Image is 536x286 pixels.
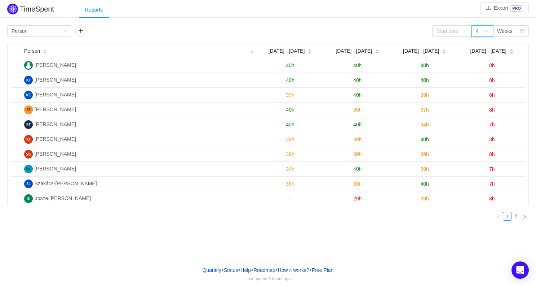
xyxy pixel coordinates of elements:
[24,47,40,55] span: Person
[520,212,529,221] li: Next Page
[503,212,511,220] a: 1
[353,77,362,83] span: 40h
[353,136,362,142] span: 39h
[286,136,294,142] span: 39h
[310,267,311,273] span: •
[238,267,240,273] span: •
[489,92,495,98] span: 8h
[489,181,495,187] span: 7h
[43,51,47,53] i: icon: caret-down
[353,196,362,201] span: 29h
[223,265,239,276] a: Status
[308,48,312,51] i: icon: caret-up
[442,51,446,53] i: icon: caret-down
[420,122,429,127] span: 34h
[286,62,294,68] span: 40h
[20,5,54,13] h2: TimeSpent
[353,122,362,127] span: 40h
[24,135,33,144] img: KT
[510,51,514,53] i: icon: caret-down
[470,47,506,55] span: [DATE] - [DATE]
[509,48,514,53] div: Sort
[353,107,362,113] span: 39h
[24,61,33,70] img: VÁ
[353,166,362,172] span: 40h
[289,196,291,201] span: -
[496,214,501,219] i: icon: left
[35,181,97,186] span: Szakács-[PERSON_NAME]
[522,214,527,219] i: icon: right
[480,3,529,14] button: icon: downloadExportPRO
[432,25,472,37] input: Start date
[35,195,91,201] span: bosze.[PERSON_NAME]
[278,265,310,276] button: How it works?
[442,48,446,51] i: icon: caret-up
[420,181,429,187] span: 40h
[489,122,495,127] span: 7h
[512,212,520,220] a: 2
[420,62,429,68] span: 40h
[253,265,276,276] a: Roadmap
[35,121,76,127] span: [PERSON_NAME]
[420,196,429,201] span: 39h
[24,179,33,188] img: SL
[24,105,33,114] img: SZ
[420,136,429,142] span: 40h
[286,122,294,127] span: 40h
[420,107,429,113] span: 37h
[35,92,76,97] span: [PERSON_NAME]
[24,91,33,99] img: KC
[489,62,495,68] span: 8h
[24,76,33,84] img: KT
[63,29,68,34] i: icon: down
[286,181,294,187] span: 39h
[353,181,362,187] span: 33h
[307,48,312,53] div: Sort
[79,2,108,18] div: Reports
[353,151,362,157] span: 39h
[510,48,514,51] i: icon: caret-up
[251,267,253,273] span: •
[35,62,76,68] span: [PERSON_NAME]
[311,265,334,276] button: Free Plan
[286,77,294,83] span: 40h
[375,48,379,51] i: icon: caret-up
[494,212,503,221] li: Previous Page
[24,165,33,173] img: DL
[35,136,76,142] span: [PERSON_NAME]
[511,261,529,279] div: Open Intercom Messenger
[240,265,251,276] a: Help
[43,48,47,51] i: icon: caret-up
[35,151,76,157] span: [PERSON_NAME]
[476,26,479,36] div: 4
[24,150,33,159] img: SG
[520,29,524,34] i: icon: calendar
[353,62,362,68] span: 40h
[308,51,312,53] i: icon: caret-down
[420,166,429,172] span: 39h
[24,120,33,129] img: RT
[43,48,47,53] div: Sort
[286,151,294,157] span: 39h
[489,166,495,172] span: 7h
[75,25,87,37] button: icon: plus
[503,212,511,221] li: 1
[489,107,495,113] span: 8h
[497,26,513,36] div: Weeks
[420,77,429,83] span: 40h
[276,267,278,273] span: •
[7,4,18,14] img: Quantify logo
[286,107,294,113] span: 40h
[12,26,27,36] div: Person
[442,48,446,53] div: Sort
[286,92,294,98] span: 39h
[420,151,429,157] span: 39h
[24,194,33,203] img: B
[489,77,495,83] span: 8h
[353,92,362,98] span: 40h
[375,51,379,53] i: icon: caret-down
[489,151,495,157] span: 8h
[286,166,294,172] span: 34h
[336,47,372,55] span: [DATE] - [DATE]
